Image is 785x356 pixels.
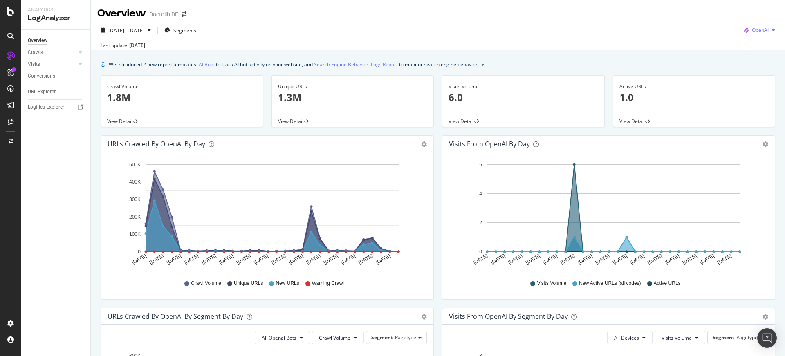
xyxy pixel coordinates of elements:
[288,253,304,266] text: [DATE]
[28,13,84,23] div: LogAnalyzer
[716,253,733,266] text: [DATE]
[182,11,186,17] div: arrow-right-arrow-left
[525,253,541,266] text: [DATE]
[757,328,777,348] div: Open Intercom Messenger
[490,253,506,266] text: [DATE]
[559,253,576,266] text: [DATE]
[129,162,141,168] text: 500K
[319,334,350,341] span: Crawl Volume
[270,253,287,266] text: [DATE]
[129,214,141,220] text: 200K
[763,314,768,320] div: gear
[479,249,482,255] text: 0
[234,280,263,287] span: Unique URLs
[507,253,524,266] text: [DATE]
[629,253,646,266] text: [DATE]
[421,141,427,147] div: gear
[276,280,299,287] span: New URLs
[537,280,566,287] span: Visits Volume
[449,118,476,125] span: View Details
[28,103,85,112] a: Logfiles Explorer
[655,331,705,344] button: Visits Volume
[619,118,647,125] span: View Details
[262,334,296,341] span: All Openai Bots
[647,253,663,266] text: [DATE]
[371,334,393,341] span: Segment
[479,162,482,168] text: 6
[278,118,306,125] span: View Details
[357,253,374,266] text: [DATE]
[148,253,165,266] text: [DATE]
[199,60,215,69] a: AI Bots
[253,253,269,266] text: [DATE]
[161,24,200,37] button: Segments
[101,60,775,69] div: info banner
[682,253,698,266] text: [DATE]
[654,280,681,287] span: Active URLs
[449,90,598,104] p: 6.0
[736,334,758,341] span: Pagetype
[108,312,243,320] div: URLs Crawled by OpenAI By Segment By Day
[614,334,639,341] span: All Devices
[28,87,56,96] div: URL Explorer
[449,140,530,148] div: Visits from OpenAI by day
[28,48,76,57] a: Crawls
[312,280,344,287] span: Warning Crawl
[607,331,653,344] button: All Devices
[305,253,322,266] text: [DATE]
[129,42,145,49] div: [DATE]
[28,103,64,112] div: Logfiles Explorer
[109,60,479,69] div: We introduced 2 new report templates: to track AI bot activity on your website, and to monitor se...
[278,83,428,90] div: Unique URLs
[129,179,141,185] text: 400K
[138,249,141,255] text: 0
[312,331,364,344] button: Crawl Volume
[375,253,391,266] text: [DATE]
[108,140,205,148] div: URLs Crawled by OpenAI by day
[108,159,424,272] div: A chart.
[101,42,145,49] div: Last update
[449,312,568,320] div: Visits from OpenAI By Segment By Day
[421,314,427,320] div: gear
[314,60,398,69] a: Search Engine Behavior: Logs Report
[662,334,692,341] span: Visits Volume
[664,253,680,266] text: [DATE]
[166,253,182,266] text: [DATE]
[713,334,734,341] span: Segment
[577,253,593,266] text: [DATE]
[740,24,778,37] button: OpenAI
[619,83,769,90] div: Active URLs
[612,253,628,266] text: [DATE]
[107,90,257,104] p: 1.8M
[108,27,144,34] span: [DATE] - [DATE]
[323,253,339,266] text: [DATE]
[278,90,428,104] p: 1.3M
[235,253,252,266] text: [DATE]
[131,253,147,266] text: [DATE]
[28,36,85,45] a: Overview
[28,36,47,45] div: Overview
[107,118,135,125] span: View Details
[107,83,257,90] div: Crawl Volume
[594,253,611,266] text: [DATE]
[619,90,769,104] p: 1.0
[28,72,55,81] div: Conversions
[191,280,221,287] span: Crawl Volume
[480,58,487,70] button: close banner
[752,27,769,34] span: OpenAI
[340,253,357,266] text: [DATE]
[97,7,146,20] div: Overview
[479,191,482,197] text: 4
[28,60,76,69] a: Visits
[395,334,416,341] span: Pagetype
[699,253,715,266] text: [DATE]
[97,24,154,37] button: [DATE] - [DATE]
[763,141,768,147] div: gear
[218,253,234,266] text: [DATE]
[542,253,558,266] text: [DATE]
[449,159,765,272] div: A chart.
[183,253,200,266] text: [DATE]
[149,10,178,18] div: Doctolib DE
[28,60,40,69] div: Visits
[201,253,217,266] text: [DATE]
